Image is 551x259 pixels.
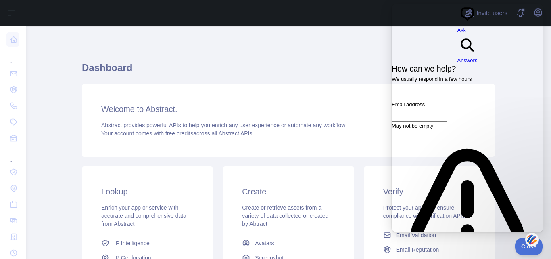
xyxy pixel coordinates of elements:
[392,4,543,232] iframe: Help Scout Beacon - Live Chat, Contact Form, and Knowledge Base
[242,204,328,227] span: Create or retrieve assets from a variety of data collected or created by Abtract
[101,186,194,197] h3: Lookup
[114,239,150,247] span: IP Intelligence
[101,103,476,115] h3: Welcome to Abstract.
[515,238,543,255] iframe: Help Scout Beacon - Close
[101,130,254,137] span: Your account comes with across all Abstract APIs.
[380,242,479,257] a: Email Reputation
[101,122,347,128] span: Abstract provides powerful APIs to help you enrich any user experience or automate any workflow.
[82,61,495,81] h1: Dashboard
[242,186,334,197] h3: Create
[101,204,186,227] span: Enrich your app or service with accurate and comprehensive data from Abstract
[383,204,465,219] span: Protect your app and ensure compliance with verification APIs
[380,228,479,242] a: Email Validation
[165,130,193,137] span: free credits
[383,186,476,197] h3: Verify
[98,236,197,251] a: IP Intelligence
[6,48,19,65] div: ...
[525,232,539,247] img: svg+xml;base64,PHN2ZyB3aWR0aD0iNDQiIGhlaWdodD0iNDQiIHZpZXdCb3g9IjAgMCA0NCA0NCIgZmlsbD0ibm9uZSIgeG...
[6,147,19,163] div: ...
[255,239,274,247] span: Avatars
[396,231,436,239] span: Email Validation
[396,246,439,254] span: Email Reputation
[239,236,338,251] a: Avatars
